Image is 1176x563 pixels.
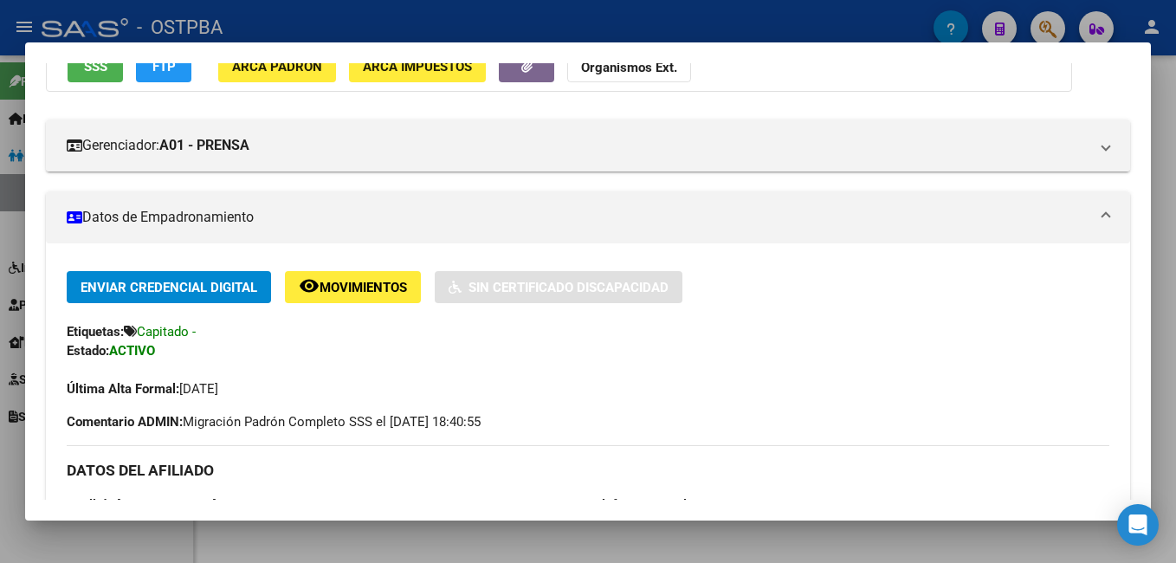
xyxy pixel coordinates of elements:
span: ARCA Impuestos [363,59,472,74]
strong: A01 - PRENSA [159,135,249,156]
span: ARCA Padrón [232,59,322,74]
strong: ACTIVO [109,343,155,359]
button: Sin Certificado Discapacidad [435,271,682,303]
button: FTP [136,50,191,82]
span: Capitado - [137,324,196,340]
button: Organismos Ext. [567,50,691,82]
button: Movimientos [285,271,421,303]
h3: DATOS DEL AFILIADO [67,461,1109,480]
strong: Teléfono Particular: [588,497,702,513]
button: SSS [68,50,123,82]
span: Migración Padrón Completo SSS el [DATE] 18:40:55 [67,412,481,431]
mat-panel-title: Datos de Empadronamiento [67,207,1089,228]
strong: Última Alta Formal: [67,381,179,397]
strong: Organismos Ext. [581,60,677,75]
span: SSS [84,59,107,74]
strong: Apellido: [67,497,117,513]
button: Enviar Credencial Digital [67,271,271,303]
button: ARCA Impuestos [349,50,486,82]
mat-expansion-panel-header: Datos de Empadronamiento [46,191,1130,243]
mat-icon: remove_red_eye [299,275,320,296]
span: Sin Certificado Discapacidad [468,280,669,295]
button: ARCA Padrón [218,50,336,82]
span: [DATE] [67,381,218,397]
div: Open Intercom Messenger [1117,504,1159,546]
mat-panel-title: Gerenciador: [67,135,1089,156]
mat-expansion-panel-header: Gerenciador:A01 - PRENSA [46,120,1130,171]
strong: Estado: [67,343,109,359]
strong: Etiquetas: [67,324,124,340]
span: [PERSON_NAME] [67,497,216,513]
strong: Comentario ADMIN: [67,414,183,430]
span: 46826440 [588,497,758,513]
span: Enviar Credencial Digital [81,280,257,295]
span: Movimientos [320,280,407,295]
span: FTP [152,59,176,74]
